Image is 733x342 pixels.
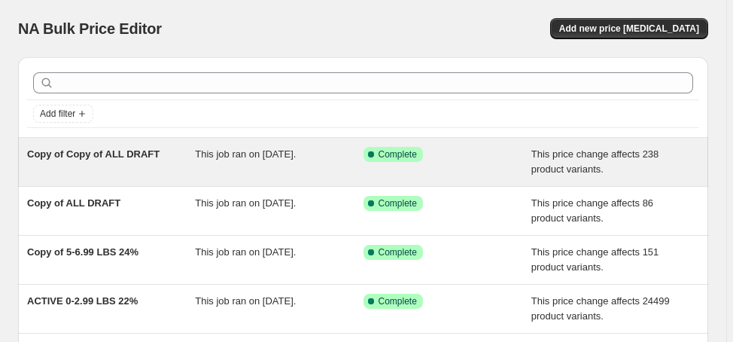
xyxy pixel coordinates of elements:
[559,23,699,35] span: Add new price [MEDICAL_DATA]
[379,246,417,258] span: Complete
[27,295,138,307] span: ACTIVE 0-2.99 LBS 22%
[195,148,296,160] span: This job ran on [DATE].
[195,197,296,209] span: This job ran on [DATE].
[531,246,659,273] span: This price change affects 151 product variants.
[27,148,160,160] span: Copy of Copy of ALL DRAFT
[40,108,75,120] span: Add filter
[379,197,417,209] span: Complete
[531,148,659,175] span: This price change affects 238 product variants.
[550,18,708,39] button: Add new price [MEDICAL_DATA]
[531,295,670,322] span: This price change affects 24499 product variants.
[379,295,417,307] span: Complete
[27,246,138,258] span: Copy of 5-6.99 LBS 24%
[33,105,93,123] button: Add filter
[195,246,296,258] span: This job ran on [DATE].
[379,148,417,160] span: Complete
[195,295,296,307] span: This job ran on [DATE].
[18,20,162,37] span: NA Bulk Price Editor
[531,197,653,224] span: This price change affects 86 product variants.
[27,197,120,209] span: Copy of ALL DRAFT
